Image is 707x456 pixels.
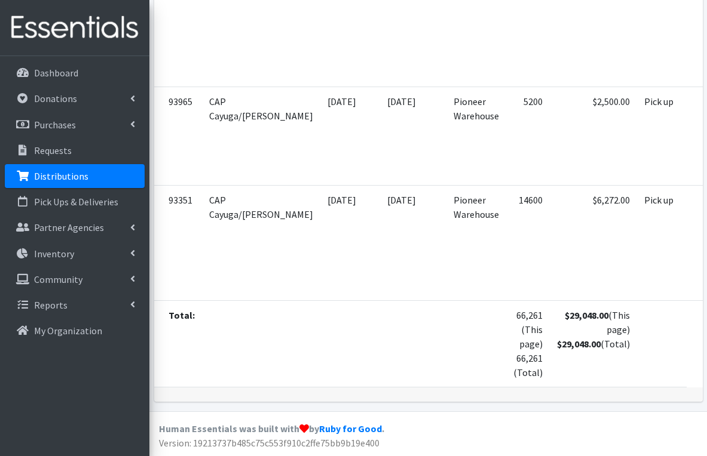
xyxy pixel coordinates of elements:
[5,113,145,137] a: Purchases
[5,319,145,343] a: My Organization
[5,267,145,291] a: Community
[506,300,550,387] td: 66,261 (This page) 66,261 (Total)
[550,300,637,387] td: (This page) (Total)
[34,299,68,311] p: Reports
[5,87,145,110] a: Donations
[154,185,202,300] td: 93351
[550,185,637,300] td: $6,272.00
[380,185,446,300] td: [DATE]
[5,61,145,85] a: Dashboard
[34,144,72,156] p: Requests
[5,164,145,188] a: Distributions
[34,248,74,260] p: Inventory
[506,185,550,300] td: 14600
[320,185,380,300] td: [DATE]
[34,196,118,208] p: Pick Ups & Deliveries
[506,87,550,185] td: 5200
[169,309,195,321] strong: Total:
[34,273,82,285] p: Community
[34,170,88,182] p: Distributions
[320,87,380,185] td: [DATE]
[159,423,384,435] strong: Human Essentials was built with by .
[637,87,687,185] td: Pick up
[5,293,145,317] a: Reports
[202,87,320,185] td: CAP Cayuga/[PERSON_NAME]
[5,215,145,239] a: Partner Agencies
[5,138,145,162] a: Requests
[34,119,76,131] p: Purchases
[34,67,78,79] p: Dashboard
[5,190,145,214] a: Pick Ups & Deliveries
[446,185,506,300] td: Pioneer Warehouse
[154,87,202,185] td: 93965
[34,325,102,337] p: My Organization
[5,8,145,48] img: HumanEssentials
[34,93,77,104] p: Donations
[34,221,104,233] p: Partner Agencies
[380,87,446,185] td: [DATE]
[319,423,382,435] a: Ruby for Good
[557,338,601,350] strong: $29,048.00
[159,437,379,449] span: Version: 19213737b485c75c553f910c2ffe75bb9b19e400
[550,87,637,185] td: $2,500.00
[446,87,506,185] td: Pioneer Warehouse
[202,185,320,300] td: CAP Cayuga/[PERSON_NAME]
[637,185,687,300] td: Pick up
[565,309,608,321] strong: $29,048.00
[5,242,145,266] a: Inventory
